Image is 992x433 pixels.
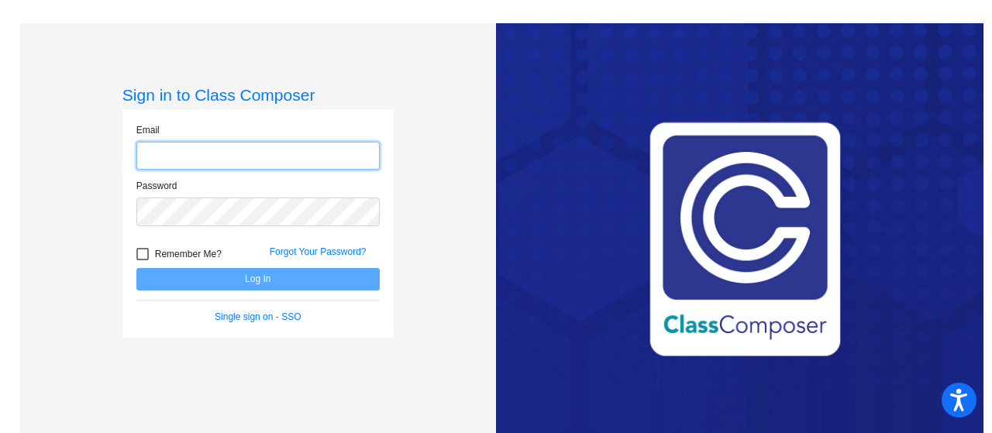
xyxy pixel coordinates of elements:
label: Password [136,179,177,193]
button: Log In [136,268,380,290]
h3: Sign in to Class Composer [122,85,394,105]
a: Forgot Your Password? [270,246,367,257]
label: Email [136,123,160,137]
span: Remember Me? [155,245,222,263]
a: Single sign on - SSO [215,311,301,322]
